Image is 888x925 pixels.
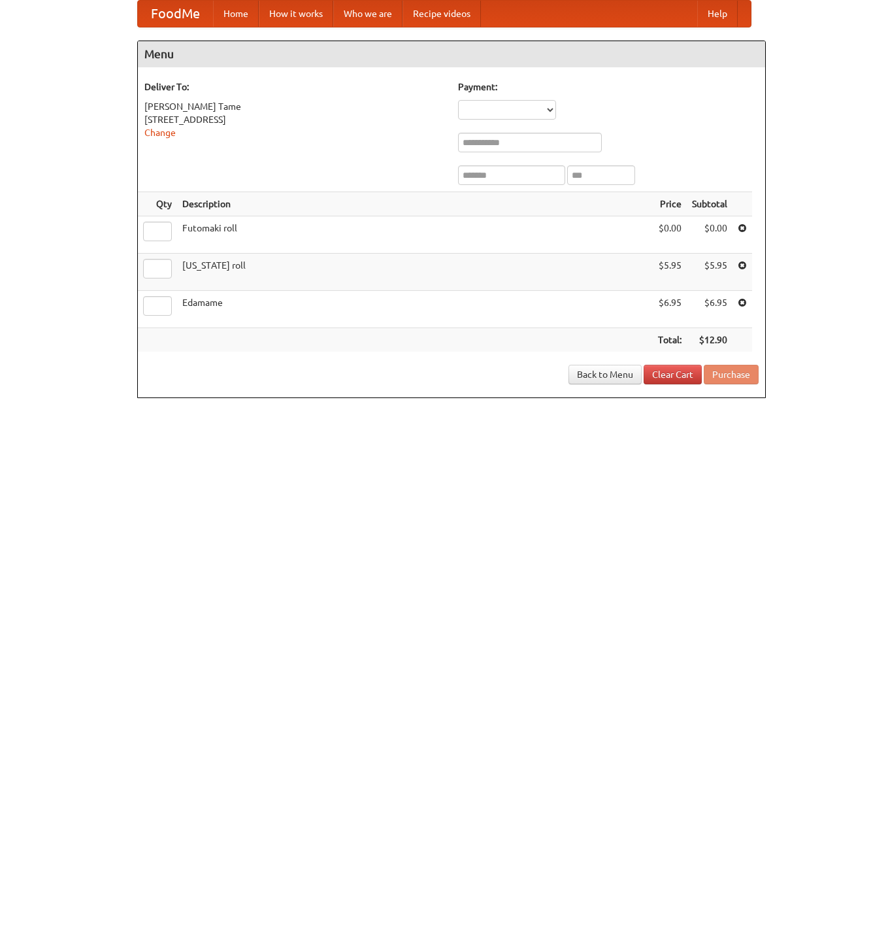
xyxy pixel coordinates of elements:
[653,291,687,328] td: $6.95
[177,254,653,291] td: [US_STATE] roll
[458,80,759,93] h5: Payment:
[653,192,687,216] th: Price
[138,192,177,216] th: Qty
[138,1,213,27] a: FoodMe
[644,365,702,384] a: Clear Cart
[144,127,176,138] a: Change
[138,41,765,67] h4: Menu
[333,1,403,27] a: Who we are
[177,192,653,216] th: Description
[687,216,732,254] td: $0.00
[144,100,445,113] div: [PERSON_NAME] Tame
[213,1,259,27] a: Home
[653,216,687,254] td: $0.00
[704,365,759,384] button: Purchase
[403,1,481,27] a: Recipe videos
[568,365,642,384] a: Back to Menu
[653,328,687,352] th: Total:
[697,1,738,27] a: Help
[177,291,653,328] td: Edamame
[177,216,653,254] td: Futomaki roll
[687,192,732,216] th: Subtotal
[687,254,732,291] td: $5.95
[653,254,687,291] td: $5.95
[144,80,445,93] h5: Deliver To:
[687,291,732,328] td: $6.95
[687,328,732,352] th: $12.90
[259,1,333,27] a: How it works
[144,113,445,126] div: [STREET_ADDRESS]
